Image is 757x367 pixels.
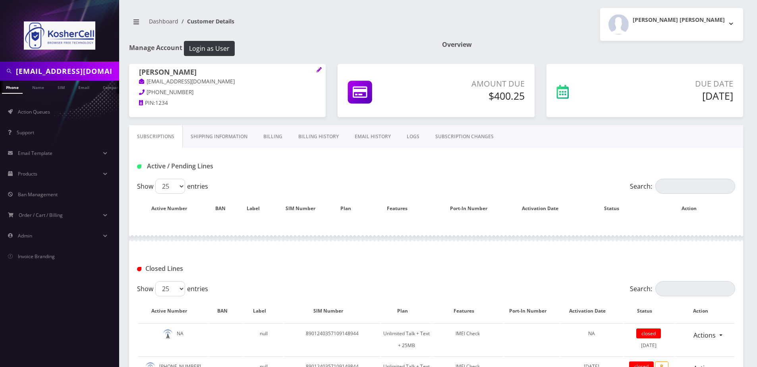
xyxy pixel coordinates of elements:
[619,78,733,90] p: Due Date
[137,179,208,194] label: Show entries
[137,265,328,272] h1: Closed Lines
[433,328,503,340] div: IMEI Check
[24,21,95,50] img: KosherCell
[335,197,365,220] th: Plan
[560,299,623,323] th: Activation Date: activate to sort column ascending
[655,281,735,296] input: Search:
[182,43,235,52] a: Login as User
[630,281,735,296] label: Search:
[137,267,141,271] img: Closed Lines
[18,170,37,177] span: Products
[624,299,674,323] th: Status: activate to sort column ascending
[366,197,436,220] th: Features
[139,68,316,77] h1: [PERSON_NAME]
[155,179,185,194] select: Showentries
[399,125,427,148] a: LOGS
[619,90,733,102] h5: [DATE]
[426,90,524,102] h5: $400.25
[381,323,432,355] td: Unlimited Talk + Text + 25MB
[138,323,209,355] td: NA
[178,17,234,25] li: Customer Details
[99,81,126,93] a: Company
[54,81,69,93] a: SIM
[18,253,55,260] span: Invoice Branding
[209,299,243,323] th: BAN: activate to sort column ascending
[18,232,32,239] span: Admin
[138,197,209,220] th: Active Number
[240,197,274,220] th: Label
[17,129,34,136] span: Support
[630,179,735,194] label: Search:
[284,299,380,323] th: SIM Number: activate to sort column ascending
[149,17,178,25] a: Dashboard
[28,81,48,93] a: Name
[74,81,93,93] a: Email
[284,323,380,355] td: 8901240357109148944
[633,17,725,23] h2: [PERSON_NAME] [PERSON_NAME]
[155,99,168,106] span: 1234
[675,299,734,323] th: Action : activate to sort column ascending
[624,323,674,355] td: [DATE]
[652,197,734,220] th: Action
[442,41,743,48] h1: Overview
[18,108,50,115] span: Action Queues
[688,328,721,343] a: Actions
[155,281,185,296] select: Showentries
[290,125,347,148] a: Billing History
[163,329,173,339] img: default.png
[426,78,524,90] p: Amount Due
[137,164,141,169] img: Active / Pending Lines
[588,330,595,337] span: NA
[636,328,661,338] span: closed
[129,125,183,148] a: Subscriptions
[184,41,235,56] button: Login as User
[509,197,579,220] th: Activation Date
[437,197,508,220] th: Port-In Number
[129,13,430,36] nav: breadcrumb
[655,179,735,194] input: Search:
[381,299,432,323] th: Plan: activate to sort column ascending
[347,125,399,148] a: EMAIL HISTORY
[147,89,193,96] span: [PHONE_NUMBER]
[600,8,743,41] button: [PERSON_NAME] [PERSON_NAME]
[209,197,239,220] th: BAN
[2,81,23,94] a: Phone
[18,150,52,156] span: Email Template
[137,281,208,296] label: Show entries
[244,323,283,355] td: null
[138,299,209,323] th: Active Number: activate to sort column descending
[18,191,58,198] span: Ban Management
[19,212,63,218] span: Order / Cart / Billing
[433,299,503,323] th: Features: activate to sort column ascending
[139,99,155,107] a: PIN:
[137,162,328,170] h1: Active / Pending Lines
[255,125,290,148] a: Billing
[244,299,283,323] th: Label: activate to sort column ascending
[16,64,117,79] input: Search in Company
[183,125,255,148] a: Shipping Information
[139,78,235,86] a: [EMAIL_ADDRESS][DOMAIN_NAME]
[275,197,334,220] th: SIM Number
[580,197,651,220] th: Status
[129,41,430,56] h1: Manage Account
[504,299,559,323] th: Port-In Number: activate to sort column ascending
[427,125,502,148] a: SUBSCRIPTION CHANGES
